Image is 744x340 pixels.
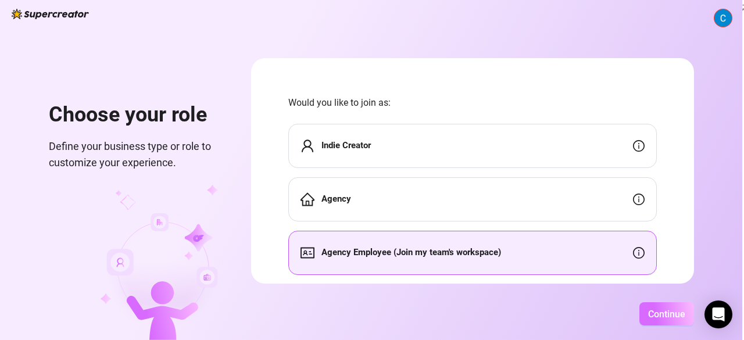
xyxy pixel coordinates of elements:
span: Would you like to join as: [288,95,657,110]
span: info-circle [633,140,645,152]
div: Open Intercom Messenger [704,300,732,328]
span: idcard [301,246,314,260]
img: logo [12,9,89,19]
span: Define your business type or role to customize your experience. [49,138,223,171]
img: ACg8ocLh20ZwbK6OYTXv1phyaTvWB3qMcDiBI2Tup6dS5LkEU_jkdQ=s96-c [714,9,732,27]
span: info-circle [633,194,645,205]
button: Continue [639,302,694,325]
strong: Agency [321,194,351,204]
span: info-circle [633,247,645,259]
span: user [301,139,314,153]
strong: Agency Employee (Join my team's workspace) [321,247,501,257]
span: Continue [648,309,685,320]
h1: Choose your role [49,102,223,128]
strong: Indie Creator [321,140,371,151]
span: home [301,192,314,206]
